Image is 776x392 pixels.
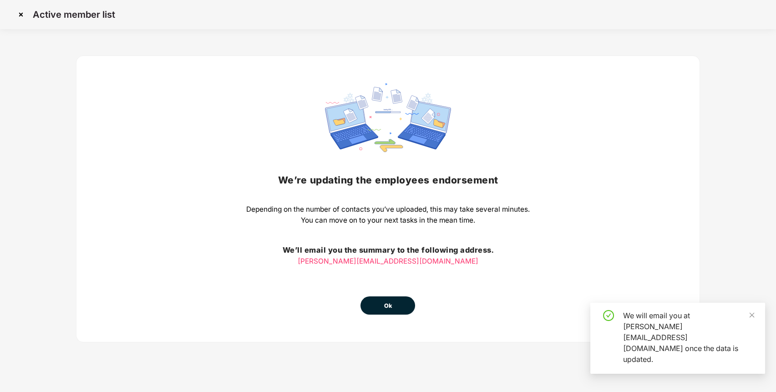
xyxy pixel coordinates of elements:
[603,310,614,321] span: check-circle
[360,296,415,315] button: Ok
[246,204,530,215] p: Depending on the number of contacts you’ve uploaded, this may take several minutes.
[384,301,392,311] span: Ok
[246,256,530,267] p: [PERSON_NAME][EMAIL_ADDRESS][DOMAIN_NAME]
[749,312,755,318] span: close
[623,310,754,365] div: We will email you at [PERSON_NAME][EMAIL_ADDRESS][DOMAIN_NAME] once the data is updated.
[246,244,530,256] h3: We’ll email you the summary to the following address.
[325,83,451,152] img: svg+xml;base64,PHN2ZyBpZD0iRGF0YV9zeW5jaW5nIiB4bWxucz0iaHR0cDovL3d3dy53My5vcmcvMjAwMC9zdmciIHdpZH...
[14,7,28,22] img: svg+xml;base64,PHN2ZyBpZD0iQ3Jvc3MtMzJ4MzIiIHhtbG5zPSJodHRwOi8vd3d3LnczLm9yZy8yMDAwL3N2ZyIgd2lkdG...
[246,215,530,226] p: You can move on to your next tasks in the mean time.
[246,173,530,188] h2: We’re updating the employees endorsement
[33,9,115,20] p: Active member list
